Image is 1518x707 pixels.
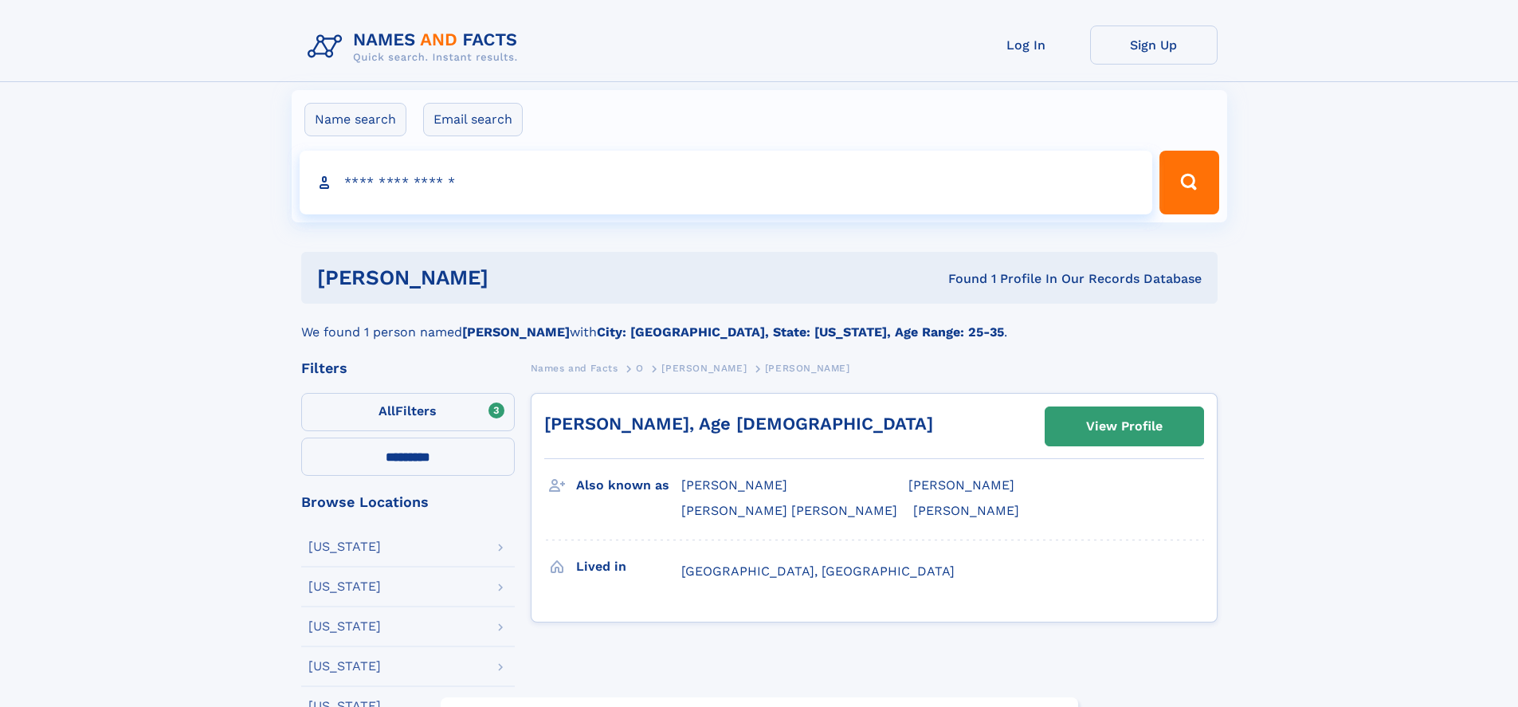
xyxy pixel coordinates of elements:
[908,477,1014,493] span: [PERSON_NAME]
[661,363,747,374] span: [PERSON_NAME]
[301,393,515,431] label: Filters
[597,324,1004,340] b: City: [GEOGRAPHIC_DATA], State: [US_STATE], Age Range: 25-35
[462,324,570,340] b: [PERSON_NAME]
[765,363,850,374] span: [PERSON_NAME]
[308,660,381,673] div: [US_STATE]
[681,503,897,518] span: [PERSON_NAME] [PERSON_NAME]
[636,363,644,374] span: O
[308,540,381,553] div: [US_STATE]
[913,503,1019,518] span: [PERSON_NAME]
[301,26,531,69] img: Logo Names and Facts
[576,553,681,580] h3: Lived in
[963,26,1090,65] a: Log In
[308,620,381,633] div: [US_STATE]
[636,358,644,378] a: O
[423,103,523,136] label: Email search
[1159,151,1218,214] button: Search Button
[301,361,515,375] div: Filters
[300,151,1153,214] input: search input
[681,477,787,493] span: [PERSON_NAME]
[531,358,618,378] a: Names and Facts
[576,472,681,499] h3: Also known as
[544,414,933,434] a: [PERSON_NAME], Age [DEMOGRAPHIC_DATA]
[304,103,406,136] label: Name search
[1090,26,1218,65] a: Sign Up
[718,270,1202,288] div: Found 1 Profile In Our Records Database
[1045,407,1203,446] a: View Profile
[661,358,747,378] a: [PERSON_NAME]
[681,564,955,579] span: [GEOGRAPHIC_DATA], [GEOGRAPHIC_DATA]
[308,580,381,593] div: [US_STATE]
[1086,408,1163,445] div: View Profile
[301,304,1218,342] div: We found 1 person named with .
[379,403,395,418] span: All
[301,495,515,509] div: Browse Locations
[317,268,719,288] h1: [PERSON_NAME]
